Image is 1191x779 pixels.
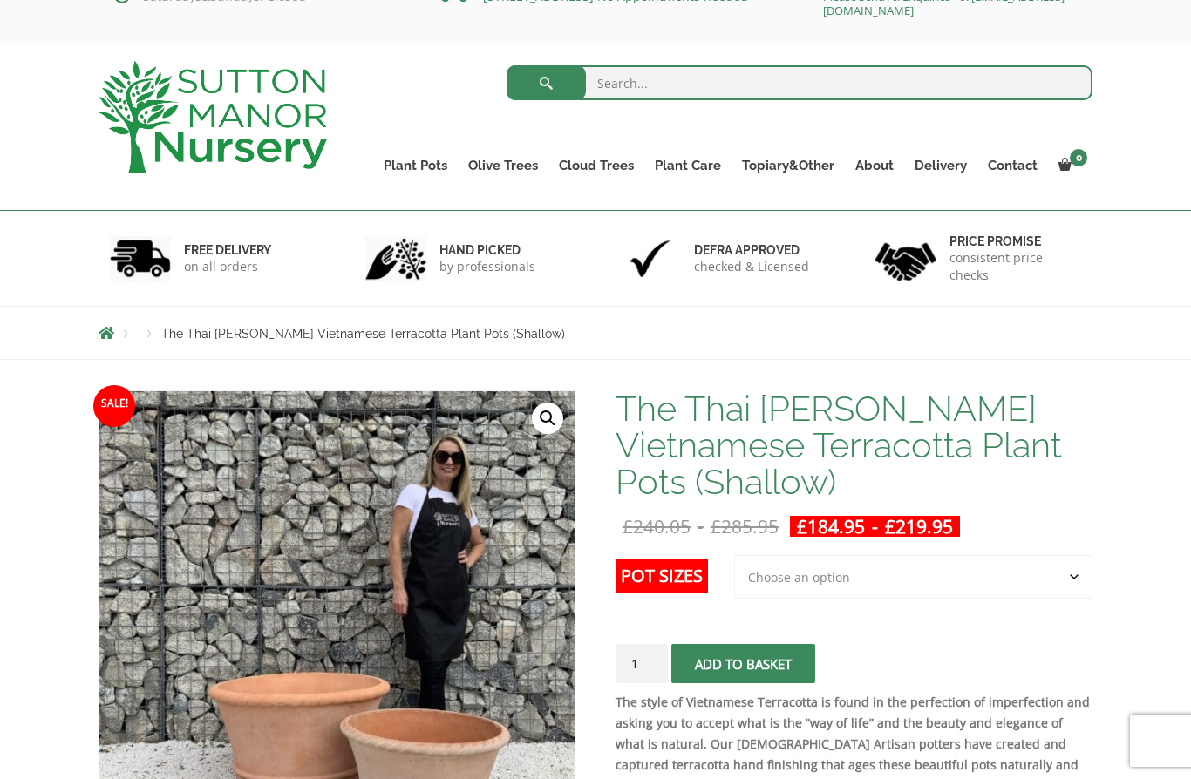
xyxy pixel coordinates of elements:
[616,559,708,593] label: Pot Sizes
[711,514,721,539] span: £
[184,258,271,275] p: on all orders
[885,514,895,539] span: £
[93,385,135,427] span: Sale!
[949,234,1082,249] h6: Price promise
[616,390,1092,500] h1: The Thai [PERSON_NAME] Vietnamese Terracotta Plant Pots (Shallow)
[1070,149,1087,166] span: 0
[904,153,977,178] a: Delivery
[977,153,1048,178] a: Contact
[1048,153,1092,178] a: 0
[616,644,668,683] input: Product quantity
[711,514,779,539] bdi: 285.95
[110,236,171,281] img: 1.jpg
[439,242,535,258] h6: hand picked
[373,153,458,178] a: Plant Pots
[616,516,786,537] del: -
[845,153,904,178] a: About
[623,514,691,539] bdi: 240.05
[99,326,1092,340] nav: Breadcrumbs
[885,514,953,539] bdi: 219.95
[623,514,633,539] span: £
[694,242,809,258] h6: Defra approved
[797,514,865,539] bdi: 184.95
[694,258,809,275] p: checked & Licensed
[620,236,681,281] img: 3.jpg
[439,258,535,275] p: by professionals
[365,236,426,281] img: 2.jpg
[732,153,845,178] a: Topiary&Other
[875,232,936,285] img: 4.jpg
[532,403,563,434] a: View full-screen image gallery
[671,644,815,683] button: Add to basket
[790,516,960,537] ins: -
[161,327,565,341] span: The Thai [PERSON_NAME] Vietnamese Terracotta Plant Pots (Shallow)
[184,242,271,258] h6: FREE DELIVERY
[99,61,327,173] img: logo
[644,153,732,178] a: Plant Care
[507,65,1093,100] input: Search...
[949,249,1082,284] p: consistent price checks
[458,153,548,178] a: Olive Trees
[548,153,644,178] a: Cloud Trees
[797,514,807,539] span: £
